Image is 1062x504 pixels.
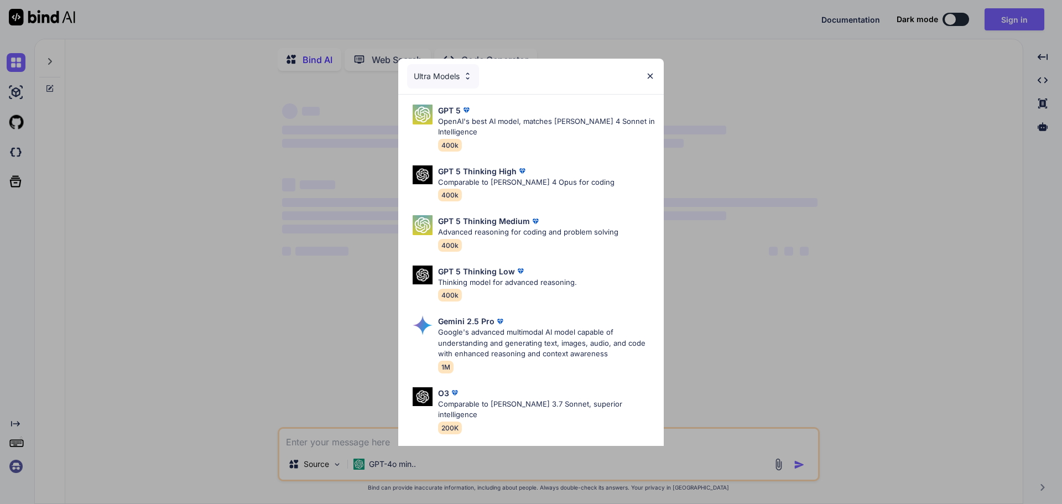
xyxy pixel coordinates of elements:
[413,215,433,235] img: Pick Models
[449,387,460,398] img: premium
[438,387,449,399] p: O3
[438,105,461,116] p: GPT 5
[517,165,528,176] img: premium
[413,165,433,185] img: Pick Models
[438,315,494,327] p: Gemini 2.5 Pro
[461,105,472,116] img: premium
[413,105,433,124] img: Pick Models
[463,71,472,81] img: Pick Models
[645,71,655,81] img: close
[515,266,526,277] img: premium
[413,266,433,285] img: Pick Models
[438,277,577,288] p: Thinking model for advanced reasoning.
[413,387,433,407] img: Pick Models
[438,116,655,138] p: OpenAI's best AI model, matches [PERSON_NAME] 4 Sonnet in Intelligence
[494,316,506,327] img: premium
[438,361,454,373] span: 1M
[413,315,433,335] img: Pick Models
[438,177,615,188] p: Comparable to [PERSON_NAME] 4 Opus for coding
[438,227,618,238] p: Advanced reasoning for coding and problem solving
[438,239,462,252] span: 400k
[438,215,530,227] p: GPT 5 Thinking Medium
[438,165,517,177] p: GPT 5 Thinking High
[438,289,462,302] span: 400k
[438,139,462,152] span: 400k
[407,64,479,89] div: Ultra Models
[438,189,462,201] span: 400k
[438,266,515,277] p: GPT 5 Thinking Low
[438,422,462,434] span: 200K
[530,216,541,227] img: premium
[438,399,655,420] p: Comparable to [PERSON_NAME] 3.7 Sonnet, superior intelligence
[438,327,655,360] p: Google's advanced multimodal AI model capable of understanding and generating text, images, audio...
